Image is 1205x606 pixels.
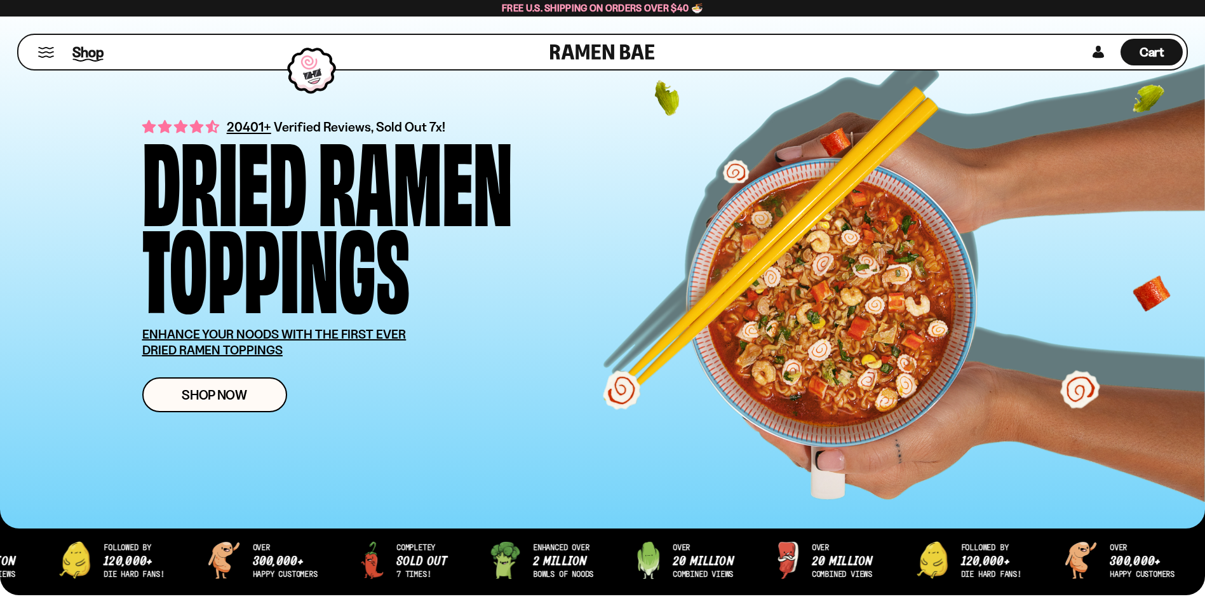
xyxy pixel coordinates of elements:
div: Toppings [142,220,410,307]
u: ENHANCE YOUR NOODS WITH THE FIRST EVER DRIED RAMEN TOPPINGS [142,327,407,358]
span: Free U.S. Shipping on Orders over $40 🍜 [502,2,703,14]
div: Ramen [318,133,513,220]
a: Shop Now [142,377,287,412]
span: Shop [72,43,104,62]
div: Cart [1121,35,1183,69]
span: Shop Now [182,388,247,401]
span: Cart [1140,44,1164,60]
button: Mobile Menu Trigger [37,47,55,58]
a: Shop [72,37,104,67]
div: Dried [142,133,307,220]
